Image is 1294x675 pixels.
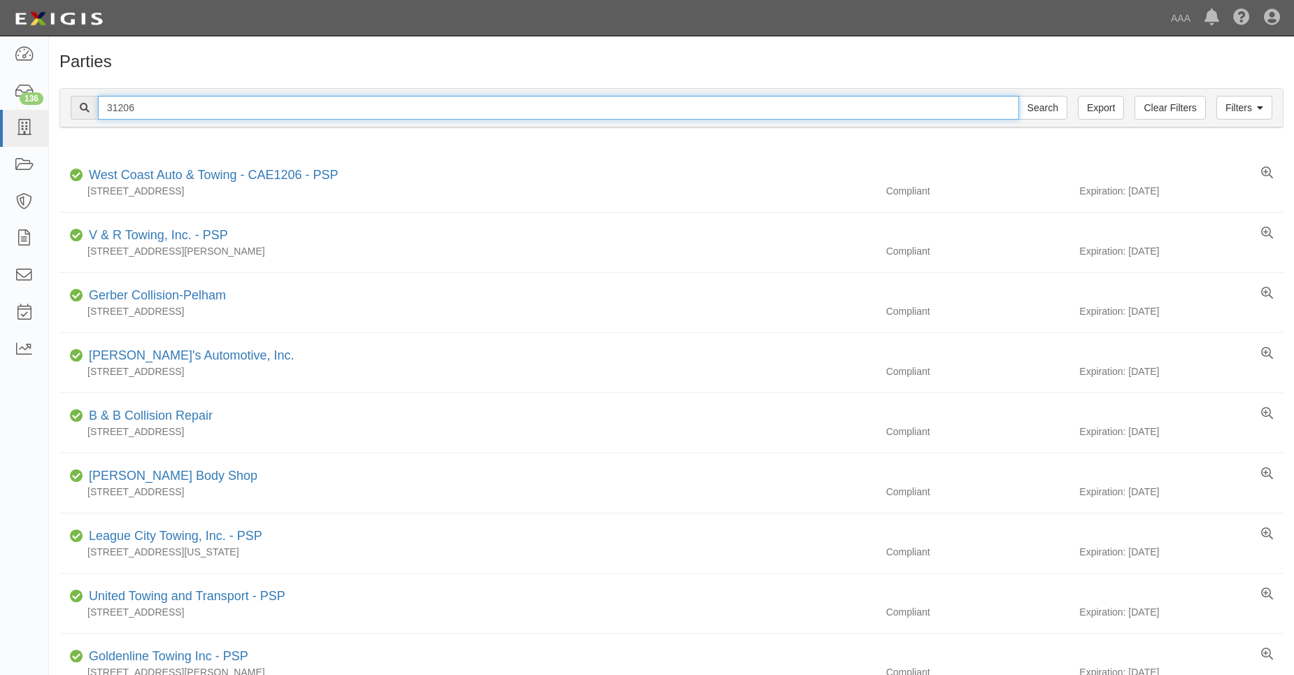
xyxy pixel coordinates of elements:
a: Clear Filters [1135,96,1205,120]
a: [PERSON_NAME]'s Automotive, Inc. [89,348,294,362]
a: United Towing and Transport - PSP [89,589,285,603]
div: Goldenline Towing Inc - PSP [83,648,248,666]
div: Expiration: [DATE] [1079,425,1284,439]
div: Expiration: [DATE] [1079,485,1284,499]
a: AAA [1164,4,1197,32]
a: League City Towing, Inc. - PSP [89,529,262,543]
a: View results summary [1261,287,1273,301]
div: [STREET_ADDRESS] [59,184,876,198]
div: Gerber Collision-Pelham [83,287,226,305]
div: Expiration: [DATE] [1079,605,1284,619]
a: Goldenline Towing Inc - PSP [89,649,248,663]
div: [STREET_ADDRESS] [59,304,876,318]
a: View results summary [1261,588,1273,602]
i: Compliant [70,471,83,481]
a: Filters [1216,96,1272,120]
div: Expiration: [DATE] [1079,364,1284,378]
i: Compliant [70,532,83,541]
div: Expiration: [DATE] [1079,184,1284,198]
a: View results summary [1261,227,1273,241]
div: Compliant [876,485,1080,499]
a: View results summary [1261,467,1273,481]
div: B & B Collision Repair [83,407,213,425]
div: West Coast Auto & Towing - CAE1206 - PSP [83,166,339,185]
div: Compliant [876,304,1080,318]
div: V & R Towing, Inc. - PSP [83,227,228,245]
a: West Coast Auto & Towing - CAE1206 - PSP [89,168,339,182]
i: Compliant [70,652,83,662]
a: Export [1078,96,1124,120]
a: Gerber Collision-Pelham [89,288,226,302]
img: logo-5460c22ac91f19d4615b14bd174203de0afe785f0fc80cf4dbbc73dc1793850b.png [10,6,107,31]
div: Duran's Body Shop [83,467,257,485]
a: [PERSON_NAME] Body Shop [89,469,257,483]
div: [STREET_ADDRESS] [59,425,876,439]
div: Compliant [876,605,1080,619]
a: View results summary [1261,648,1273,662]
i: Compliant [70,351,83,361]
a: View results summary [1261,407,1273,421]
i: Help Center - Complianz [1233,10,1250,27]
i: Compliant [70,231,83,241]
input: Search [1018,96,1067,120]
div: Compliant [876,184,1080,198]
div: 136 [20,92,43,105]
div: [STREET_ADDRESS][PERSON_NAME] [59,244,876,258]
div: United Towing and Transport - PSP [83,588,285,606]
a: View results summary [1261,166,1273,180]
div: Expiration: [DATE] [1079,304,1284,318]
h1: Parties [59,52,1284,71]
div: Compliant [876,364,1080,378]
i: Compliant [70,411,83,421]
div: [STREET_ADDRESS][US_STATE] [59,545,876,559]
div: Compliant [876,244,1080,258]
div: Compliant [876,425,1080,439]
i: Compliant [70,291,83,301]
div: [STREET_ADDRESS] [59,605,876,619]
a: V & R Towing, Inc. - PSP [89,228,228,242]
i: Compliant [70,592,83,602]
div: Expiration: [DATE] [1079,244,1284,258]
div: Compliant [876,545,1080,559]
a: B & B Collision Repair [89,408,213,422]
a: View results summary [1261,527,1273,541]
input: Search [98,96,1019,120]
div: [STREET_ADDRESS] [59,364,876,378]
a: View results summary [1261,347,1273,361]
div: Rick's Automotive, Inc. [83,347,294,365]
div: Expiration: [DATE] [1079,545,1284,559]
div: League City Towing, Inc. - PSP [83,527,262,546]
i: Compliant [70,171,83,180]
div: [STREET_ADDRESS] [59,485,876,499]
